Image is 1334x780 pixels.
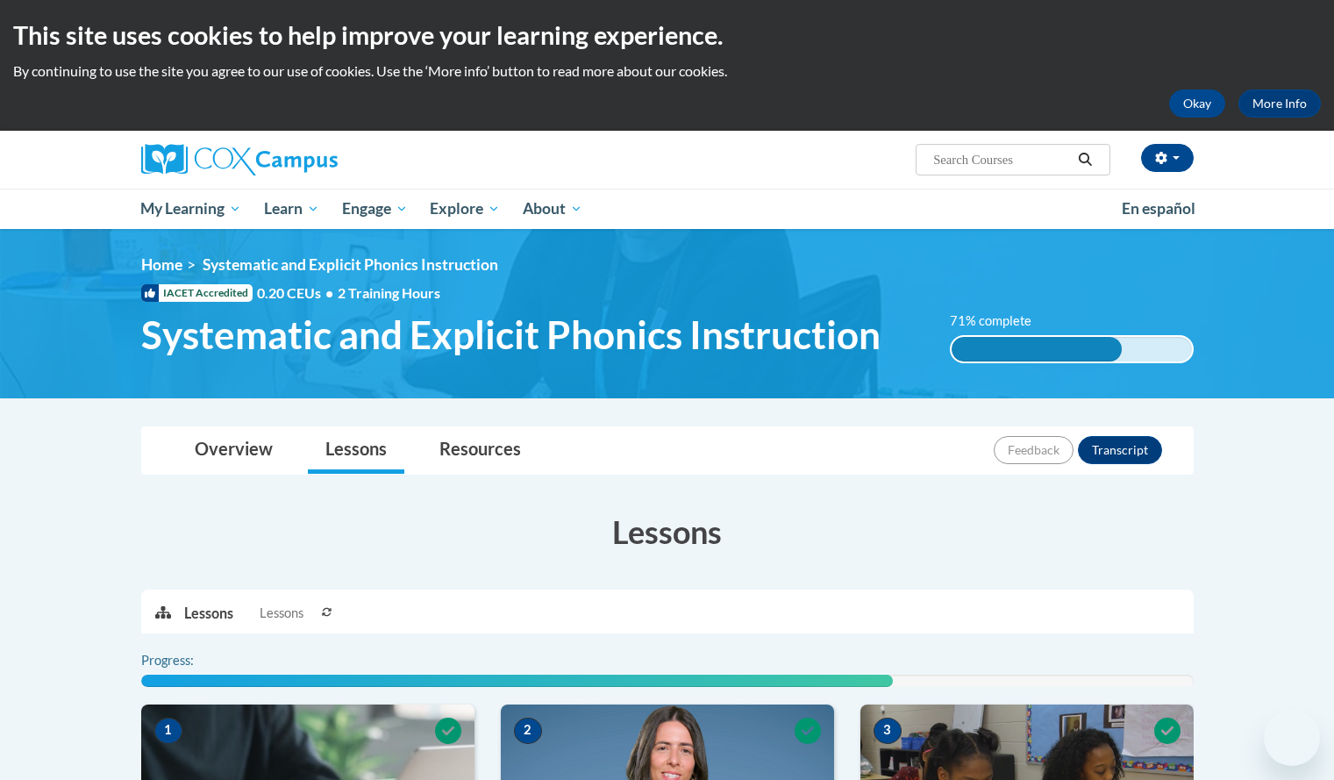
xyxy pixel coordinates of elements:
span: En español [1122,199,1195,218]
span: Systematic and Explicit Phonics Instruction [203,255,498,274]
div: Main menu [115,189,1220,229]
a: Home [141,255,182,274]
a: Learn [253,189,331,229]
span: 0.20 CEUs [257,283,338,303]
span: Explore [430,198,500,219]
input: Search Courses [931,149,1072,170]
a: About [511,189,594,229]
a: More Info [1238,89,1321,118]
button: Okay [1169,89,1225,118]
a: Lessons [308,427,404,474]
a: Explore [418,189,511,229]
span: Learn [264,198,319,219]
a: Cox Campus [141,144,474,175]
span: 1 [154,718,182,744]
span: My Learning [140,198,241,219]
div: 71% complete [952,337,1122,361]
span: 3 [874,718,902,744]
button: Transcript [1078,436,1162,464]
a: En español [1110,190,1207,227]
span: 2 [514,718,542,744]
img: Cox Campus [141,144,338,175]
span: 2 Training Hours [338,284,440,301]
iframe: Button to launch messaging window [1264,710,1320,766]
button: Search [1072,149,1098,170]
span: Systematic and Explicit Phonics Instruction [141,311,881,358]
a: My Learning [130,189,253,229]
label: Progress: [141,651,242,670]
p: By continuing to use the site you agree to our use of cookies. Use the ‘More info’ button to read... [13,61,1321,81]
h2: This site uses cookies to help improve your learning experience. [13,18,1321,53]
h3: Lessons [141,510,1194,554]
a: Resources [422,427,539,474]
span: Lessons [260,604,303,623]
label: 71% complete [950,311,1051,331]
span: • [325,284,333,301]
button: Account Settings [1141,144,1194,172]
span: About [523,198,582,219]
p: Lessons [184,604,233,623]
a: Overview [177,427,290,474]
a: Engage [331,189,419,229]
span: IACET Accredited [141,284,253,302]
button: Feedback [994,436,1074,464]
span: Engage [342,198,408,219]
